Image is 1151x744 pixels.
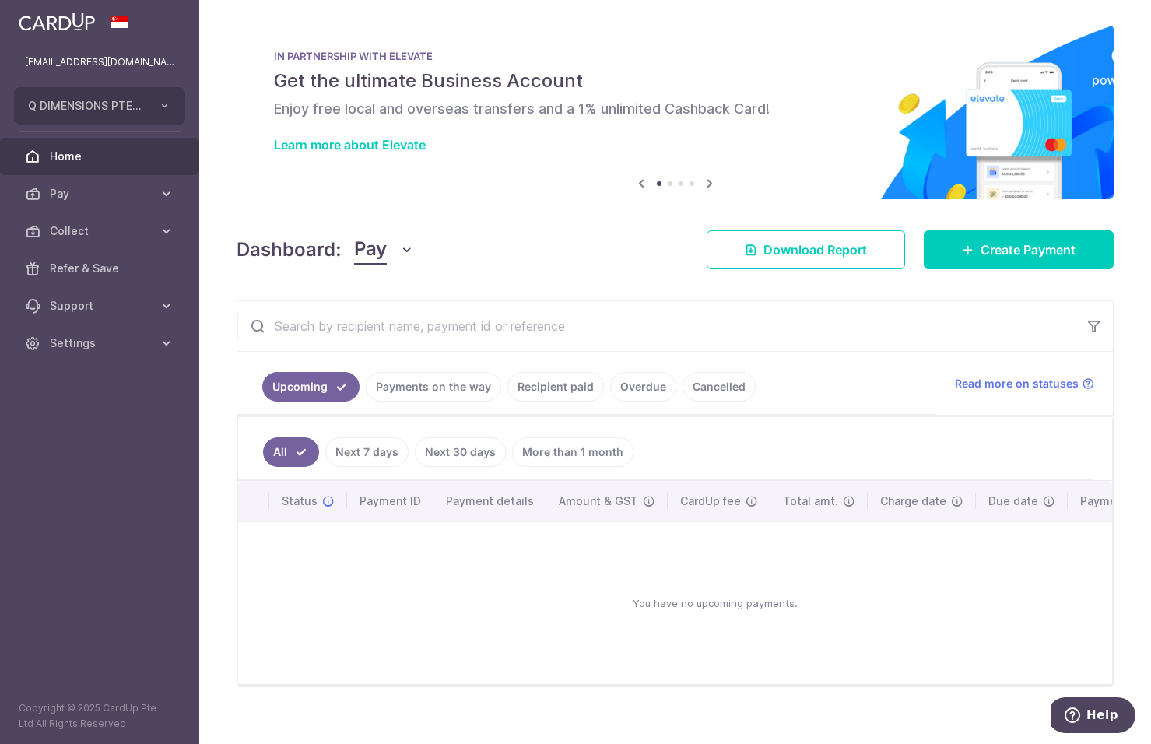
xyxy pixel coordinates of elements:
img: tab_domain_overview_orange.svg [42,90,54,103]
button: Pay [354,235,414,265]
img: tab_keywords_by_traffic_grey.svg [155,90,167,103]
img: Renovation banner [237,25,1114,199]
span: Support [50,298,153,314]
button: Q DIMENSIONS PTE. LTD. [14,87,185,125]
span: Refer & Save [50,261,153,276]
span: Home [50,149,153,164]
div: Domain Overview [59,92,139,102]
span: Amount & GST [559,493,638,509]
span: Settings [50,335,153,351]
img: website_grey.svg [25,40,37,53]
a: Overdue [610,372,676,402]
h6: Enjoy free local and overseas transfers and a 1% unlimited Cashback Card! [274,100,1076,118]
span: CardUp fee [680,493,741,509]
a: Upcoming [262,372,360,402]
div: Domain: [DOMAIN_NAME] [40,40,171,53]
a: Learn more about Elevate [274,137,426,153]
span: Pay [50,186,153,202]
p: [EMAIL_ADDRESS][DOMAIN_NAME] [25,54,174,70]
span: Due date [988,493,1038,509]
a: Create Payment [924,230,1114,269]
img: CardUp [19,12,95,31]
a: Recipient paid [507,372,604,402]
p: IN PARTNERSHIP WITH ELEVATE [274,50,1076,62]
span: Collect [50,223,153,239]
span: Pay [354,235,387,265]
a: All [263,437,319,467]
h4: Dashboard: [237,236,342,264]
span: Download Report [763,240,867,259]
a: Download Report [707,230,905,269]
span: Create Payment [981,240,1076,259]
a: Next 30 days [415,437,506,467]
th: Payment ID [347,481,433,521]
span: Q DIMENSIONS PTE. LTD. [28,98,143,114]
iframe: Opens a widget where you can find more information [1051,697,1135,736]
span: Charge date [880,493,946,509]
th: Payment details [433,481,546,521]
input: Search by recipient name, payment id or reference [237,301,1076,351]
div: Keywords by Traffic [172,92,262,102]
a: Next 7 days [325,437,409,467]
span: Status [282,493,318,509]
a: More than 1 month [512,437,633,467]
a: Payments on the way [366,372,501,402]
span: Read more on statuses [955,376,1079,391]
a: Cancelled [683,372,756,402]
span: Total amt. [783,493,838,509]
h5: Get the ultimate Business Account [274,68,1076,93]
a: Read more on statuses [955,376,1094,391]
